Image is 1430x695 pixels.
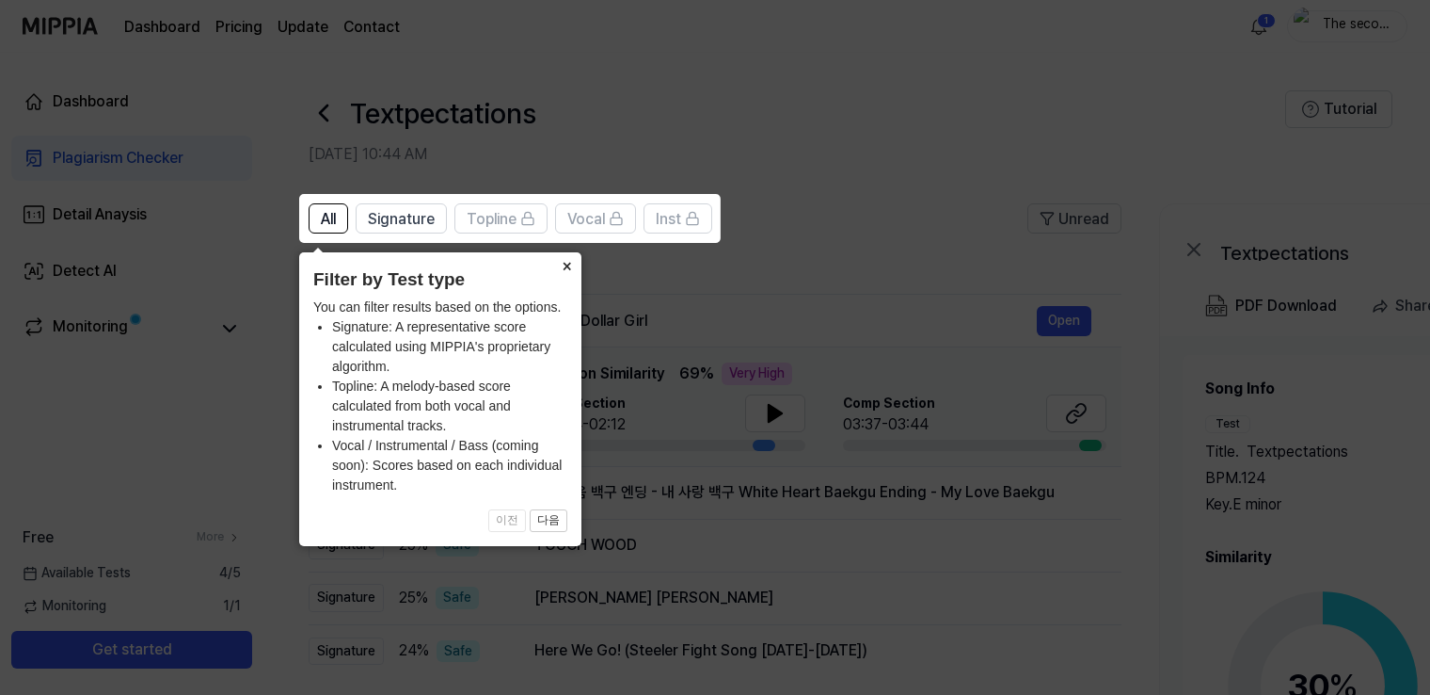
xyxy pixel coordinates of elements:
button: Topline [454,203,548,234]
span: Topline [467,208,516,231]
button: 다음 [530,509,567,532]
button: Inst [643,203,712,234]
button: Close [551,252,581,279]
button: Signature [356,203,447,234]
li: Vocal / Instrumental / Bass (coming soon): Scores based on each individual instrument. [332,436,567,495]
header: Filter by Test type [313,267,567,294]
button: Vocal [555,203,636,234]
li: Topline: A melody-based score calculated from both vocal and instrumental tracks. [332,377,567,436]
span: All [321,208,336,231]
li: Signature: A representative score calculated using MIPPIA's proprietary algorithm. [332,317,567,377]
span: Inst [656,208,681,231]
button: All [309,203,348,234]
span: Signature [368,208,435,231]
div: You can filter results based on the options. [313,298,567,495]
span: Vocal [567,208,605,231]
